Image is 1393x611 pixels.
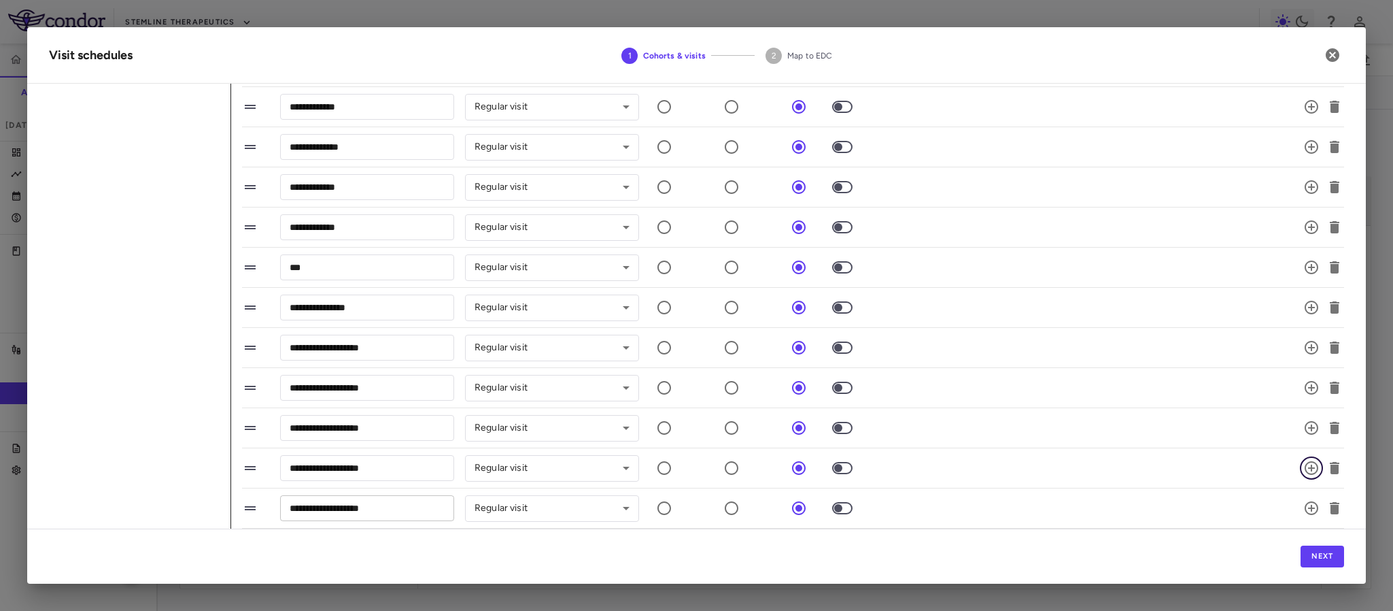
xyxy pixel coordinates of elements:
div: Regular visit [465,415,639,442]
div: Regular visit [465,335,639,361]
div: Regular visit [465,174,639,201]
div: Visit schedules [49,46,133,65]
div: Regular visit [465,295,639,321]
div: Regular visit [465,214,639,241]
button: Next [1301,546,1344,567]
div: Regular visit [465,455,639,482]
div: Regular visit [465,254,639,281]
div: Regular visit [465,495,639,522]
span: Cohorts & visits [643,50,706,62]
button: Cohorts & visits [610,31,717,80]
div: Regular visit [465,134,639,161]
div: Regular visit [465,375,639,401]
text: 1 [627,51,631,61]
div: Regular visit [465,94,639,120]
